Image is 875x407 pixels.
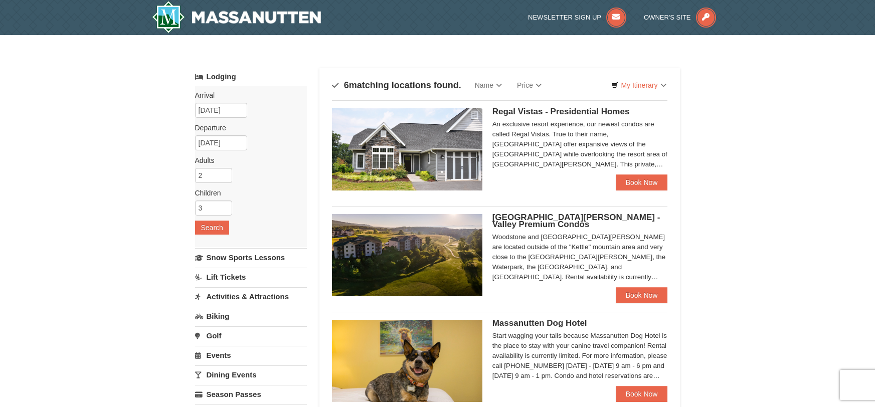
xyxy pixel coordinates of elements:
a: Book Now [616,174,668,190]
img: Massanutten Resort Logo [152,1,321,33]
img: 19218991-1-902409a9.jpg [332,108,482,190]
a: Owner's Site [644,14,716,21]
a: Newsletter Sign Up [528,14,626,21]
label: Adults [195,155,299,165]
div: Start wagging your tails because Massanutten Dog Hotel is the place to stay with your canine trav... [492,331,668,381]
a: My Itinerary [605,78,672,93]
div: Woodstone and [GEOGRAPHIC_DATA][PERSON_NAME] are located outside of the "Kettle" mountain area an... [492,232,668,282]
a: Biking [195,307,307,325]
a: Season Passes [195,385,307,403]
a: Lodging [195,68,307,86]
span: Newsletter Sign Up [528,14,601,21]
span: Owner's Site [644,14,691,21]
h4: matching locations found. [332,80,461,90]
label: Departure [195,123,299,133]
img: 19219041-4-ec11c166.jpg [332,214,482,296]
a: Events [195,346,307,364]
span: [GEOGRAPHIC_DATA][PERSON_NAME] - Valley Premium Condos [492,213,660,229]
button: Search [195,221,229,235]
div: An exclusive resort experience, our newest condos are called Regal Vistas. True to their name, [G... [492,119,668,169]
a: Book Now [616,287,668,303]
span: Massanutten Dog Hotel [492,318,587,328]
a: Name [467,75,509,95]
a: Snow Sports Lessons [195,248,307,267]
a: Lift Tickets [195,268,307,286]
a: Golf [195,326,307,345]
span: 6 [344,80,349,90]
label: Children [195,188,299,198]
img: 27428181-5-81c892a3.jpg [332,320,482,402]
a: Massanutten Resort [152,1,321,33]
a: Price [509,75,549,95]
a: Dining Events [195,365,307,384]
a: Activities & Attractions [195,287,307,306]
span: Regal Vistas - Presidential Homes [492,107,630,116]
a: Book Now [616,386,668,402]
label: Arrival [195,90,299,100]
